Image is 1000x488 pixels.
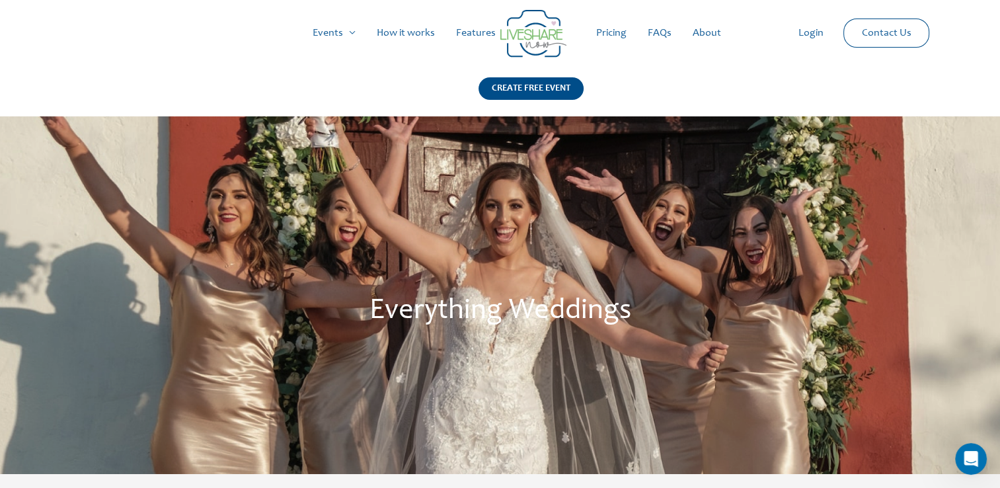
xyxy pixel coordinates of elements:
a: Pricing [586,12,637,54]
a: Login [788,12,834,54]
a: About [682,12,732,54]
a: FAQs [637,12,682,54]
a: How it works [366,12,445,54]
iframe: Intercom live chat [955,443,987,475]
a: Events [302,12,366,54]
a: Contact Us [851,19,921,47]
img: Group 14 | Live Photo Slideshow for Events | Create Free Events Album for Any Occasion [500,10,566,58]
a: Features [445,12,506,54]
div: CREATE FREE EVENT [479,77,584,100]
span: Everything Weddings [369,297,631,326]
a: CREATE FREE EVENT [479,77,584,116]
nav: Site Navigation [23,12,977,54]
